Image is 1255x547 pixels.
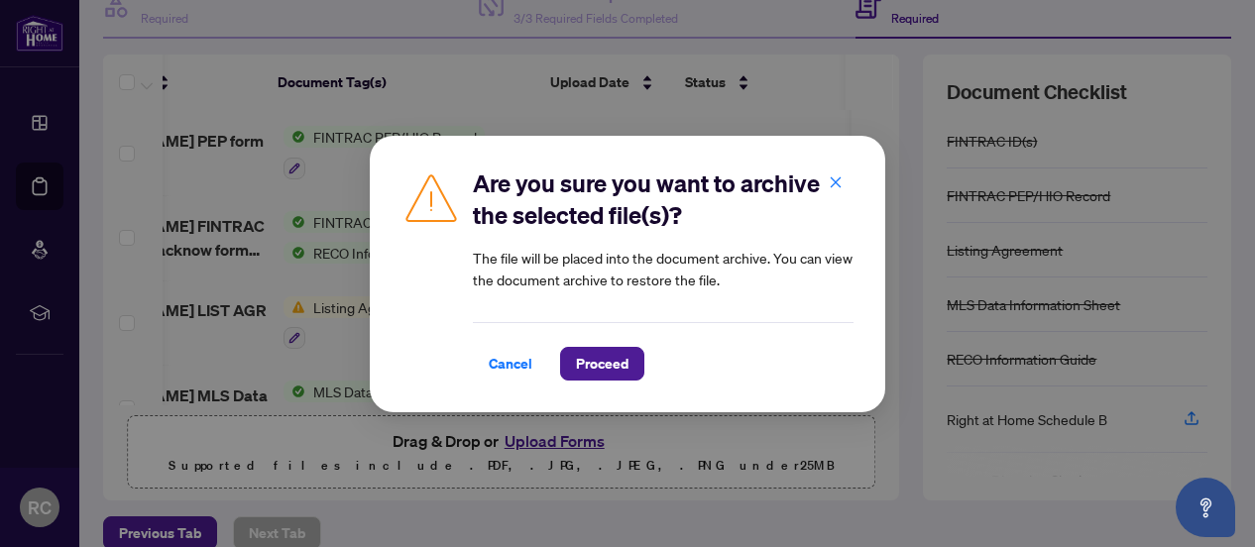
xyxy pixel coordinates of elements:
h2: Are you sure you want to archive the selected file(s)? [473,167,854,231]
article: The file will be placed into the document archive. You can view the document archive to restore t... [473,247,854,290]
span: Cancel [489,348,532,380]
button: Proceed [560,347,644,381]
img: Caution Icon [401,167,461,227]
button: Cancel [473,347,548,381]
span: Proceed [576,348,628,380]
button: Open asap [1176,478,1235,537]
span: close [829,174,843,188]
